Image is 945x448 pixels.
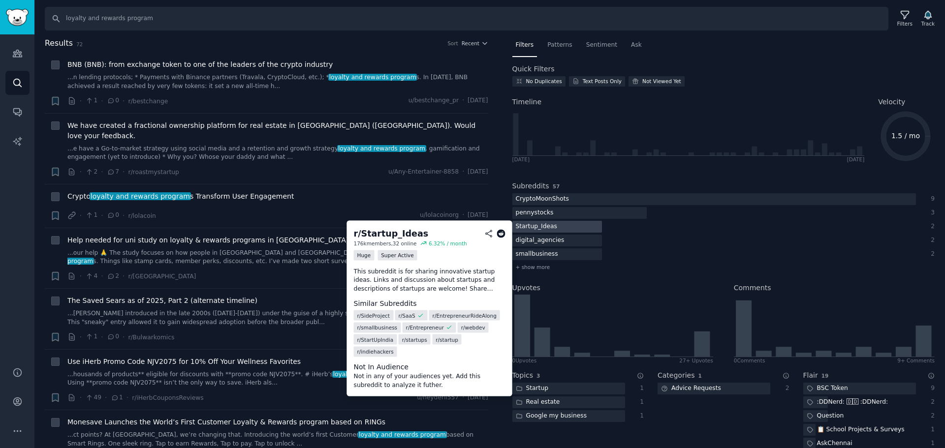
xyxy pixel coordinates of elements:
[105,392,107,403] span: ·
[354,298,505,308] dt: Similar Subreddits
[926,384,935,393] div: 9
[45,37,73,50] span: Results
[101,332,103,342] span: ·
[526,78,562,85] div: No Duplicates
[512,235,568,247] div: digital_agencies
[123,167,125,177] span: ·
[358,431,446,438] span: loyalty and rewards program
[123,332,125,342] span: ·
[803,410,848,422] div: Question
[926,425,935,434] div: 1
[80,210,82,221] span: ·
[926,209,935,217] div: 3
[128,169,179,176] span: r/roastmystartup
[111,393,123,402] span: 1
[462,96,464,105] span: ·
[897,20,913,27] div: Filters
[67,431,488,448] a: ...ct points? At [GEOGRAPHIC_DATA], we’re changing that. Introducing the world’s first Customerlo...
[85,211,97,220] span: 1
[67,249,488,266] a: ...our help 🙏 The study focuses on how people in [GEOGRAPHIC_DATA] and [GEOGRAPHIC_DATA] engage w...
[337,145,426,152] span: loyalty and rewards program
[354,228,429,240] div: r/ Startup_Ideas
[462,211,464,220] span: ·
[132,394,203,401] span: r/iHerbCouponsReviews
[128,334,174,341] span: r/Bulwarkomics
[462,40,488,47] button: Recent
[80,167,82,177] span: ·
[536,373,540,379] span: 3
[123,271,125,281] span: ·
[67,309,488,327] a: ...[PERSON_NAME] introduced in the late 2000s ([DATE]-[DATE]) under the guise of a highly sophist...
[468,96,488,105] span: [DATE]
[803,370,818,381] h2: Flair
[698,373,701,379] span: 1
[436,336,458,343] span: r/ startup
[128,212,156,219] span: r/lolacoin
[76,41,83,47] span: 72
[635,412,644,420] div: 1
[80,271,82,281] span: ·
[635,384,644,393] div: 1
[85,393,101,402] span: 49
[878,97,905,107] span: Velocity
[891,132,920,140] text: 1.5 / mo
[357,336,394,343] span: r/ StartUpIndia
[918,8,938,29] button: Track
[80,332,82,342] span: ·
[926,439,935,448] div: 1
[67,235,348,245] a: Help needed for uni study on loyalty & rewards programs in [GEOGRAPHIC_DATA]
[468,393,488,402] span: [DATE]
[67,60,333,70] span: BNB (BNB): from exchange token to one of the leaders of the crypto industry
[85,168,97,177] span: 2
[512,410,591,422] div: Google my business
[803,383,851,395] div: BSC Token
[847,156,865,163] div: [DATE]
[90,192,191,200] span: loyalty and rewards program
[926,398,935,407] div: 2
[433,312,497,319] span: r/ EntrepreneurRideAlong
[420,211,459,220] span: u/lolacoinorg
[67,357,301,367] span: Use iHerb Promo Code NJV2075 for 10% Off Your Wellness Favorites
[512,396,564,409] div: Real estate
[635,398,644,407] div: 1
[679,357,713,364] div: 27+ Upvotes
[734,357,765,364] div: 0 Comment s
[512,383,552,395] div: Startup
[406,324,444,331] span: r/ Entrepreneur
[101,96,103,106] span: ·
[354,239,417,246] div: 176k members, 32 online
[80,392,82,403] span: ·
[921,20,935,27] div: Track
[926,222,935,231] div: 2
[67,296,257,306] span: The Saved Sears as of 2025, Part 2 (alternate timeline)
[128,273,196,280] span: r/[GEOGRAPHIC_DATA]
[101,271,103,281] span: ·
[462,40,479,47] span: Recent
[468,211,488,220] span: [DATE]
[107,96,119,105] span: 0
[128,98,168,105] span: r/bestchange
[897,357,935,364] div: 9+ Comments
[80,96,82,106] span: ·
[631,41,642,50] span: Ask
[399,312,415,319] span: r/ SaaS
[67,417,385,427] span: Monesave Launches the World’s First Customer Loyalty & Rewards program based on RINGs
[6,9,29,26] img: GummySearch logo
[461,324,485,331] span: r/ webdev
[447,40,458,47] div: Sort
[512,156,530,163] div: [DATE]
[332,371,421,378] span: loyalty and rewards program
[821,373,829,379] span: 19
[512,207,557,219] div: pennystocks
[107,332,119,341] span: 0
[85,332,97,341] span: 1
[417,393,459,402] span: u/heyderli557
[429,239,467,246] div: 6.32 % / month
[781,384,789,393] div: 2
[512,357,537,364] div: 0 Upvote s
[803,396,892,409] div: :DDNerd: 🄳🄳 :DDNerd:
[67,73,488,90] a: ...n lending protocols; * Payments with Binance partners (Travala, CryptoCloud, etc.); *loyalty a...
[409,96,459,105] span: u/bestchange_pr
[107,272,119,281] span: 2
